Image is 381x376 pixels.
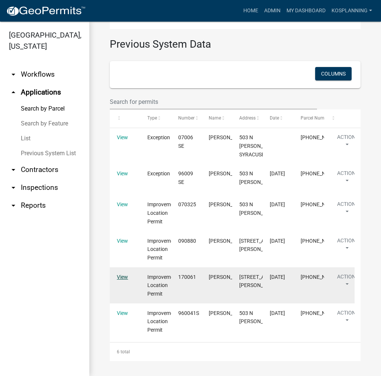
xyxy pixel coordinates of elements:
div: 6 total [110,342,361,361]
span: Number [178,115,195,121]
span: 503 N HARRISON [239,310,279,325]
span: 96009 SE [178,171,193,185]
i: arrow_drop_down [9,201,18,210]
span: 503 N HARRISON [239,171,279,185]
span: 2/21/2017 [270,274,285,280]
span: ROBERT SMITH [209,171,249,176]
span: Improvement Location Permit [147,238,178,261]
span: 008-019-168 [301,171,345,176]
span: 10/29/2009 [270,238,285,244]
span: 503 N HARRISON SYRACUSE [239,134,279,157]
a: kosplanning [329,4,375,18]
i: arrow_drop_up [9,88,18,97]
button: Action [331,309,362,328]
a: View [117,310,128,316]
span: 090880 [178,238,196,244]
span: 503 N HARRISON ST [239,238,285,252]
a: View [117,274,128,280]
span: 12/19/1996 [270,171,285,176]
a: Admin [261,4,284,18]
span: 008-019-168 [301,201,345,207]
a: View [117,171,128,176]
i: arrow_drop_down [9,70,18,79]
i: arrow_drop_down [9,183,18,192]
span: 07006 SE [178,134,193,149]
span: Improvement Location Permit [147,274,178,297]
span: Name [209,115,221,121]
datatable-header-cell: Address [232,109,263,127]
a: View [117,134,128,140]
span: Exception [147,134,170,140]
datatable-header-cell: Number [171,109,202,127]
a: View [117,238,128,244]
a: My Dashboard [284,4,329,18]
datatable-header-cell: Type [140,109,171,127]
button: Action [331,273,362,291]
span: JACK CONLEY [209,274,249,280]
span: 070325 [178,201,196,207]
span: Date [270,115,279,121]
datatable-header-cell: Name [202,109,232,127]
span: 008-019-168 [301,238,345,244]
i: arrow_drop_down [9,165,18,174]
button: Action [331,133,362,152]
button: Action [331,169,362,188]
span: ROBERT SMITH [209,310,249,316]
input: Search for permits [110,94,317,109]
span: JACK CONLEY [209,238,249,244]
span: 008-019-168 [301,274,345,280]
a: View [117,201,128,207]
span: Exception [147,171,170,176]
span: Improvement Location Permit [147,201,178,224]
span: Improvement Location Permit [147,310,178,333]
datatable-header-cell: Parcel Number [294,109,324,127]
a: Home [240,4,261,18]
span: 170061 [178,274,196,280]
button: Columns [315,67,352,80]
span: 503 N HARRISON [239,201,279,216]
button: Action [331,200,362,219]
span: 008-019-168 [301,134,345,140]
h3: Previous System Data [110,29,361,52]
span: 7/1/1996 [270,310,285,316]
span: JACK CONLEY [209,201,249,207]
span: JACK CONLEY [209,134,249,140]
span: 960041S [178,310,199,316]
span: Address [239,115,256,121]
span: 008-019-168 [301,310,345,316]
span: 503 N HARRISON ST [239,274,285,289]
button: Action [331,237,362,255]
span: Parcel Number [301,115,331,121]
span: Type [147,115,157,121]
datatable-header-cell: Date [263,109,293,127]
span: 5/1/2007 [270,201,285,207]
